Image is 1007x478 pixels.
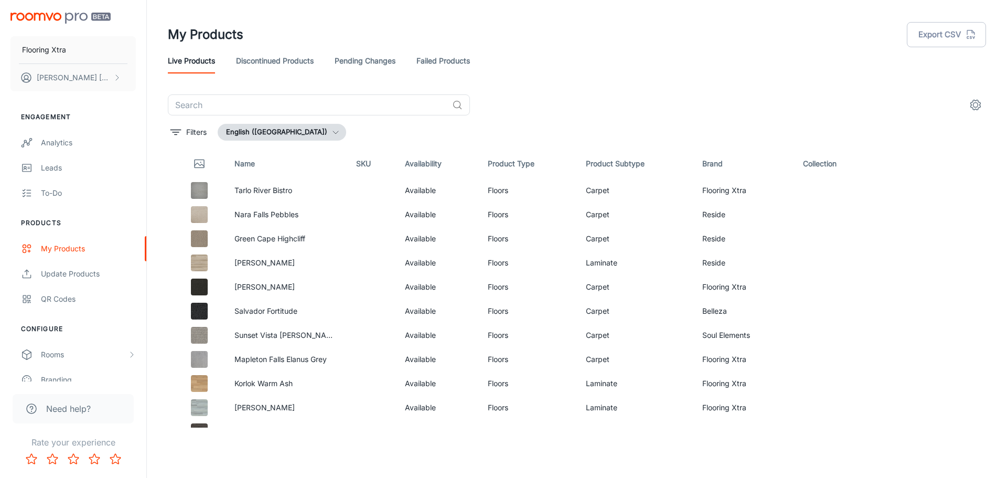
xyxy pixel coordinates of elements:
td: Carpet [577,178,694,203]
td: Flooring Xtra [694,396,795,420]
button: Export CSV [907,22,986,47]
td: Available [397,251,479,275]
button: Rate 3 star [63,449,84,470]
a: Pending Changes [335,48,395,73]
p: Flooring Xtra [22,44,66,56]
td: Floors [479,251,577,275]
button: English ([GEOGRAPHIC_DATA]) [218,124,346,141]
button: Rate 2 star [42,449,63,470]
div: Leads [41,162,136,174]
td: Available [397,227,479,251]
p: Korlok Warm Ash [234,378,339,389]
td: Carpet [577,275,694,299]
p: Korlok Carbon Oak [234,426,339,438]
td: Available [397,275,479,299]
th: Availability [397,149,479,178]
button: Flooring Xtra [10,36,136,63]
p: [PERSON_NAME] [234,257,339,269]
td: Floors [479,299,577,323]
td: Flooring Xtra [694,178,795,203]
td: Floors [479,420,577,444]
th: Collection [795,149,879,178]
a: Live Products [168,48,215,73]
th: Product Type [479,149,577,178]
td: Floors [479,275,577,299]
td: Available [397,371,479,396]
td: Soul Elements [694,323,795,347]
div: Update Products [41,268,136,280]
td: Carpet [577,299,694,323]
p: Sunset Vista [PERSON_NAME] [234,330,339,341]
button: Rate 5 star [105,449,126,470]
button: [PERSON_NAME] [PERSON_NAME] [10,64,136,91]
td: Laminate [577,396,694,420]
button: Rate 4 star [84,449,105,470]
p: Filters [186,126,207,138]
td: Floors [479,178,577,203]
p: [PERSON_NAME] [234,402,339,413]
td: Laminate [577,420,694,444]
td: Carpet [577,323,694,347]
th: Brand [694,149,795,178]
td: Available [397,347,479,371]
input: Search [168,94,448,115]
td: Flooring Xtra [694,347,795,371]
td: Flooring Xtra [694,371,795,396]
td: Belleza [694,299,795,323]
td: Floors [479,227,577,251]
div: Rooms [41,349,127,360]
td: Floors [479,347,577,371]
p: Nara Falls Pebbles [234,209,339,220]
th: Product Subtype [577,149,694,178]
td: Laminate [577,371,694,396]
td: Floors [479,396,577,420]
div: To-do [41,187,136,199]
td: Reside [694,203,795,227]
a: Failed Products [416,48,470,73]
td: Flooring Xtra [694,275,795,299]
div: Analytics [41,137,136,148]
p: Tarlo River Bistro [234,185,339,196]
td: Available [397,299,479,323]
img: Roomvo PRO Beta [10,13,111,24]
p: [PERSON_NAME] [234,281,339,293]
span: Need help? [46,402,91,415]
td: Available [397,323,479,347]
button: Rate 1 star [21,449,42,470]
td: Reside [694,227,795,251]
td: Carpet [577,227,694,251]
td: Available [397,420,479,444]
td: Flooring Xtra [694,420,795,444]
p: Salvador Fortitude [234,305,339,317]
td: Floors [479,203,577,227]
h1: My Products [168,25,243,44]
div: Branding [41,374,136,386]
td: Floors [479,371,577,396]
td: Available [397,396,479,420]
button: settings [965,94,986,115]
td: Floors [479,323,577,347]
a: Discontinued Products [236,48,314,73]
td: Laminate [577,251,694,275]
button: filter [168,124,209,141]
p: Green Cape Highcliff [234,233,339,245]
th: Name [226,149,348,178]
p: Mapleton Falls Elanus Grey [234,354,339,365]
p: [PERSON_NAME] [PERSON_NAME] [37,72,111,83]
svg: Thumbnail [193,157,206,170]
td: Available [397,178,479,203]
td: Carpet [577,347,694,371]
td: Carpet [577,203,694,227]
div: QR Codes [41,293,136,305]
div: My Products [41,243,136,254]
td: Available [397,203,479,227]
td: Reside [694,251,795,275]
th: SKU [348,149,397,178]
p: Rate your experience [8,436,138,449]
